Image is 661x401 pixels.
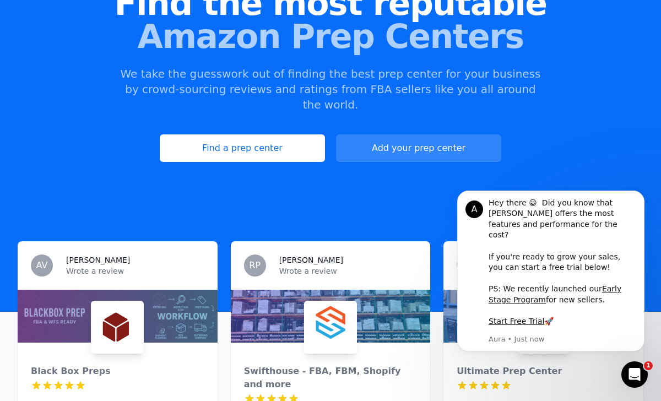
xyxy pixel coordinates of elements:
div: Black Box Preps [31,365,204,378]
div: Swifthouse - FBA, FBM, Shopify and more [244,365,418,391]
iframe: Intercom notifications message [441,187,661,393]
button: Add your prep center [336,134,501,162]
span: RP [249,261,261,270]
p: Wrote a review [66,265,204,277]
iframe: Intercom live chat [621,361,648,388]
span: AV [36,261,48,270]
span: Amazon Prep Centers [18,20,643,53]
h3: [PERSON_NAME] [66,254,130,265]
span: 1 [644,361,653,370]
p: We take the guesswork out of finding the best prep center for your business by crowd-sourcing rev... [119,66,542,112]
img: Black Box Preps [93,303,142,351]
a: Find a prep center [160,134,325,162]
img: Swifthouse - FBA, FBM, Shopify and more [306,303,355,351]
p: Wrote a review [279,265,418,277]
h3: [PERSON_NAME] [279,254,343,265]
